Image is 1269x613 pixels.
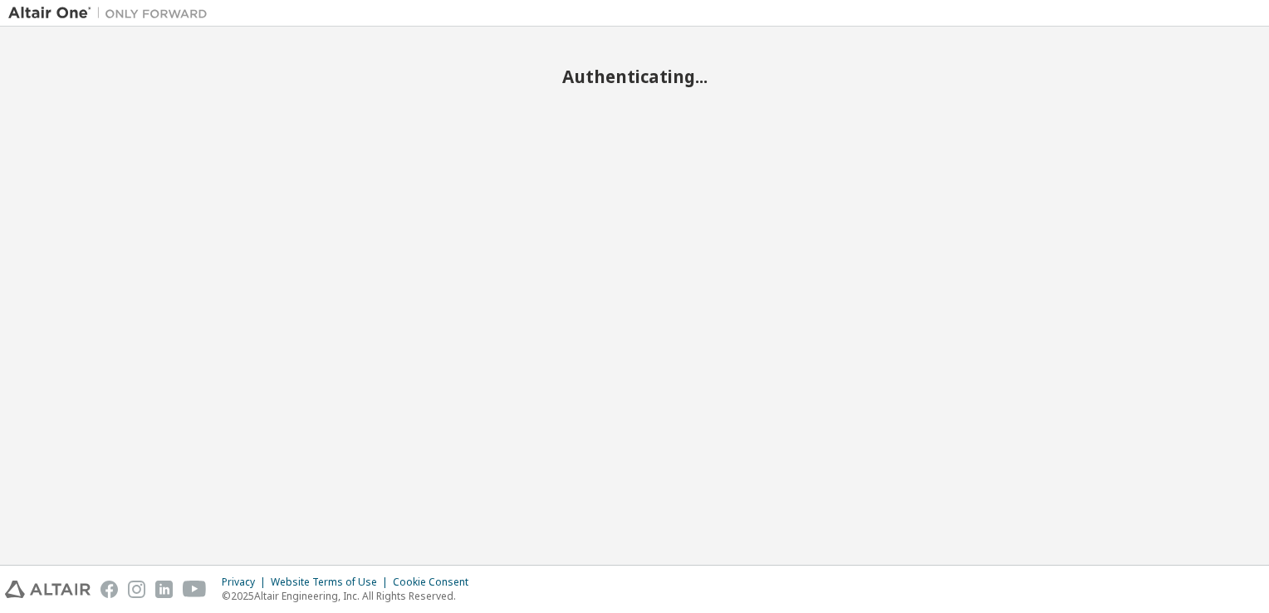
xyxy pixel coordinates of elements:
[100,581,118,598] img: facebook.svg
[271,576,393,589] div: Website Terms of Use
[128,581,145,598] img: instagram.svg
[155,581,173,598] img: linkedin.svg
[183,581,207,598] img: youtube.svg
[222,589,478,603] p: © 2025 Altair Engineering, Inc. All Rights Reserved.
[5,581,91,598] img: altair_logo.svg
[8,66,1261,87] h2: Authenticating...
[222,576,271,589] div: Privacy
[393,576,478,589] div: Cookie Consent
[8,5,216,22] img: Altair One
